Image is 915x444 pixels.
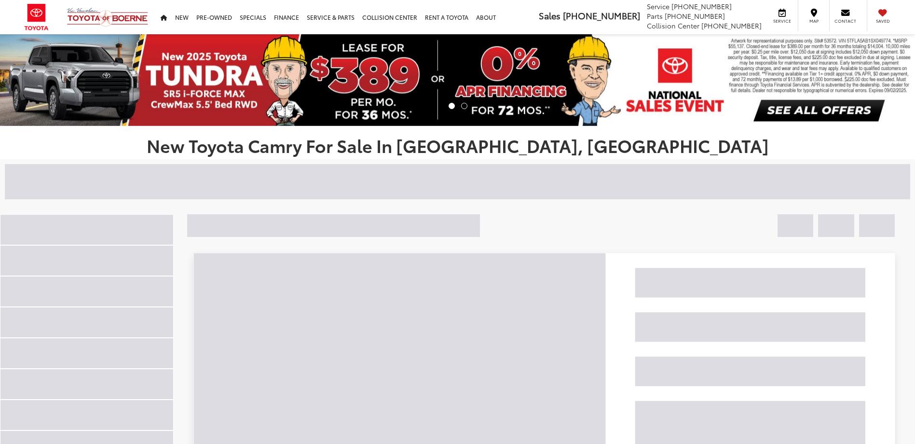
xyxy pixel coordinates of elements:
[665,11,725,21] span: [PHONE_NUMBER]
[671,1,732,11] span: [PHONE_NUMBER]
[771,18,793,24] span: Service
[563,9,640,22] span: [PHONE_NUMBER]
[701,21,762,30] span: [PHONE_NUMBER]
[803,18,824,24] span: Map
[67,7,149,27] img: Vic Vaughan Toyota of Boerne
[647,21,699,30] span: Collision Center
[647,1,669,11] span: Service
[647,11,663,21] span: Parts
[539,9,560,22] span: Sales
[834,18,856,24] span: Contact
[872,18,893,24] span: Saved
